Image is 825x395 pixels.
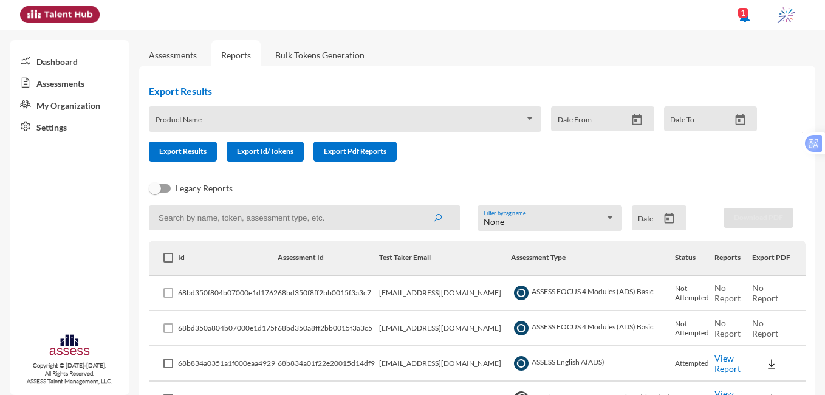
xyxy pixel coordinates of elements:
th: Id [178,241,278,276]
span: No Report [714,318,741,338]
h2: Export Results [149,85,767,97]
button: Open calendar [730,114,751,126]
td: ASSESS FOCUS 4 Modules (ADS) Basic [511,311,675,346]
a: Reports [211,40,261,70]
span: Export Results [159,146,207,156]
th: Reports [714,241,752,276]
th: Test Taker Email [379,241,511,276]
td: 68bd350f804b07000e1d1762 [178,276,278,311]
th: Export PDF [752,241,806,276]
img: assesscompany-logo.png [49,333,91,359]
a: Settings [10,115,129,137]
button: Open calendar [626,114,648,126]
span: Download PDF [734,213,783,222]
span: None [484,216,504,227]
a: My Organization [10,94,129,115]
a: Dashboard [10,50,129,72]
th: Assessment Type [511,241,675,276]
button: Download PDF [724,208,793,228]
span: No Report [752,318,778,338]
td: ASSESS FOCUS 4 Modules (ADS) Basic [511,276,675,311]
td: Attempted [675,346,714,382]
td: 68bd350a804b07000e1d175f [178,311,278,346]
span: Export Pdf Reports [324,146,386,156]
span: No Report [752,283,778,303]
input: Search by name, token, assessment type, etc. [149,205,460,230]
span: No Report [714,283,741,303]
td: [EMAIL_ADDRESS][DOMAIN_NAME] [379,276,511,311]
th: Assessment Id [278,241,379,276]
td: 68b834a0351a1f000eaa4929 [178,346,278,382]
td: [EMAIL_ADDRESS][DOMAIN_NAME] [379,311,511,346]
td: 68b834a01f22e20015d14df9 [278,346,379,382]
td: Not Attempted [675,311,714,346]
button: Open calendar [659,212,680,225]
td: 68bd350a8ff2bb0015f3a3c5 [278,311,379,346]
a: Bulk Tokens Generation [265,40,374,70]
a: Assessments [10,72,129,94]
p: Copyright © [DATE]-[DATE]. All Rights Reserved. ASSESS Talent Management, LLC. [10,362,129,385]
button: Export Id/Tokens [227,142,304,162]
td: 68bd350f8ff2bb0015f3a3c7 [278,276,379,311]
div: 1 [738,8,748,18]
a: Assessments [149,50,197,60]
td: Not Attempted [675,276,714,311]
span: Legacy Reports [176,181,233,196]
mat-icon: notifications [738,9,752,24]
td: [EMAIL_ADDRESS][DOMAIN_NAME] [379,346,511,382]
span: Export Id/Tokens [237,146,293,156]
td: ASSESS English A(ADS) [511,346,675,382]
a: View Report [714,353,741,374]
button: Export Pdf Reports [313,142,397,162]
th: Status [675,241,714,276]
button: Export Results [149,142,217,162]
